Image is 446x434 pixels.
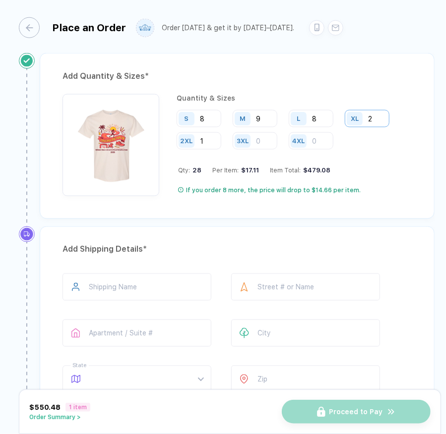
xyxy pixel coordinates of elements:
div: If you order 8 more, the price will drop to $14.66 per item. [186,186,361,194]
img: e2753acb-2ae3-460e-98f6-62cfc5ead801_nt_front_1757706366771.jpg [67,99,154,186]
div: S [185,115,189,122]
span: 1 item [65,403,90,412]
div: Qty: [178,166,201,174]
div: $479.08 [301,166,330,174]
div: $17.11 [239,166,259,174]
img: user profile [136,19,154,37]
div: 2XL [181,137,193,145]
div: Per Item: [212,166,259,174]
div: 3XL [237,137,249,145]
div: L [297,115,301,122]
div: Item Total: [270,166,330,174]
div: Add Shipping Details [63,242,412,258]
div: Order [DATE] & get it by [DATE]–[DATE]. [162,24,294,32]
button: Order Summary > [29,414,90,421]
div: XL [351,115,359,122]
div: M [240,115,246,122]
div: Place an Order [52,22,126,34]
div: Add Quantity & Sizes [63,68,412,84]
div: 4XL [293,137,305,145]
span: 28 [190,166,201,174]
span: $550.48 [29,403,61,411]
div: Quantity & Sizes [177,94,412,102]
